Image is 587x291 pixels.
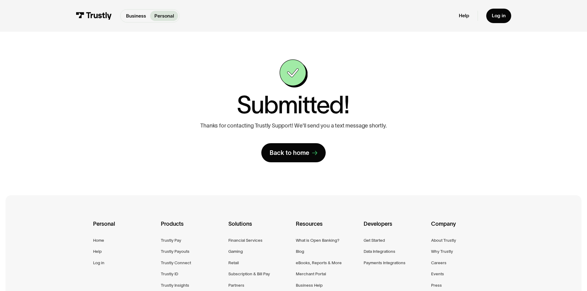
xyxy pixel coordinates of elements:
p: Business [126,12,146,20]
a: Trustly Payouts [161,248,190,255]
a: Blog [296,248,304,255]
a: Careers [431,259,446,266]
a: eBooks, Reports & More [296,259,342,266]
p: Thanks for contacting Trustly Support! We'll send you a text message shortly. [200,123,386,129]
div: Log in [492,13,506,19]
h1: Submitted! [237,93,349,117]
div: Personal [93,220,156,237]
a: Home [93,237,104,244]
div: Resources [296,220,358,237]
a: Help [93,248,102,255]
a: Personal [150,11,178,21]
div: Solutions [228,220,291,237]
div: Company [431,220,494,237]
a: Retail [228,259,239,266]
a: Trustly Insights [161,282,189,289]
a: Log in [486,9,511,23]
a: Payments Integrations [364,259,406,266]
div: Back to home [270,149,309,157]
a: Business [122,11,150,21]
a: Events [431,270,444,277]
a: Data Integrations [364,248,395,255]
a: Gaming [228,248,243,255]
a: Partners [228,282,244,289]
a: Merchant Portal [296,270,326,277]
a: Help [459,13,469,19]
div: Developers [364,220,426,237]
div: Products [161,220,223,237]
a: Press [431,282,442,289]
a: Business Help [296,282,323,289]
a: What is Open Banking? [296,237,339,244]
a: Subscription & Bill Pay [228,270,270,277]
a: Financial Services [228,237,263,244]
a: Back to home [261,143,326,162]
a: Get Started [364,237,385,244]
a: Trustly Connect [161,259,191,266]
a: About Trustly [431,237,456,244]
img: Trustly Logo [76,12,112,20]
a: Trustly Pay [161,237,181,244]
a: Trustly ID [161,270,178,277]
a: Why Trustly [431,248,453,255]
p: Personal [154,12,174,20]
a: Log in [93,259,104,266]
